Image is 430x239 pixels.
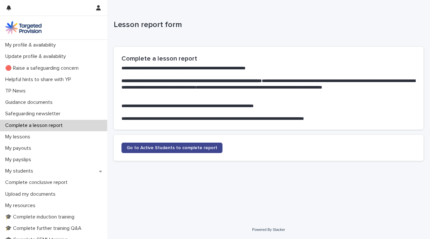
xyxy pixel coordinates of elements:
p: TP News [3,88,31,94]
p: 🎓 Complete further training Q&A [3,225,87,232]
p: Lesson report form [114,20,421,30]
p: Upload my documents [3,191,61,197]
p: My students [3,168,38,174]
p: 🎓 Complete induction training [3,214,80,220]
p: 🔴 Raise a safeguarding concern [3,65,84,71]
h2: Complete a lesson report [121,55,416,63]
a: Powered By Stacker [252,228,285,232]
p: Safeguarding newsletter [3,111,66,117]
p: Complete a lesson report [3,122,68,129]
p: My profile & availability [3,42,61,48]
a: Go to Active Students to complete report [121,143,222,153]
p: My lessons [3,134,35,140]
p: My payslips [3,157,36,163]
p: My resources [3,203,41,209]
p: Guidance documents [3,99,58,105]
img: M5nRWzHhSzIhMunXDL62 [5,21,42,34]
span: Go to Active Students to complete report [127,146,217,150]
p: Update profile & availability [3,53,71,60]
p: Complete conclusive report [3,179,73,186]
p: Helpful hints to share with YP [3,77,76,83]
p: My payouts [3,145,36,151]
